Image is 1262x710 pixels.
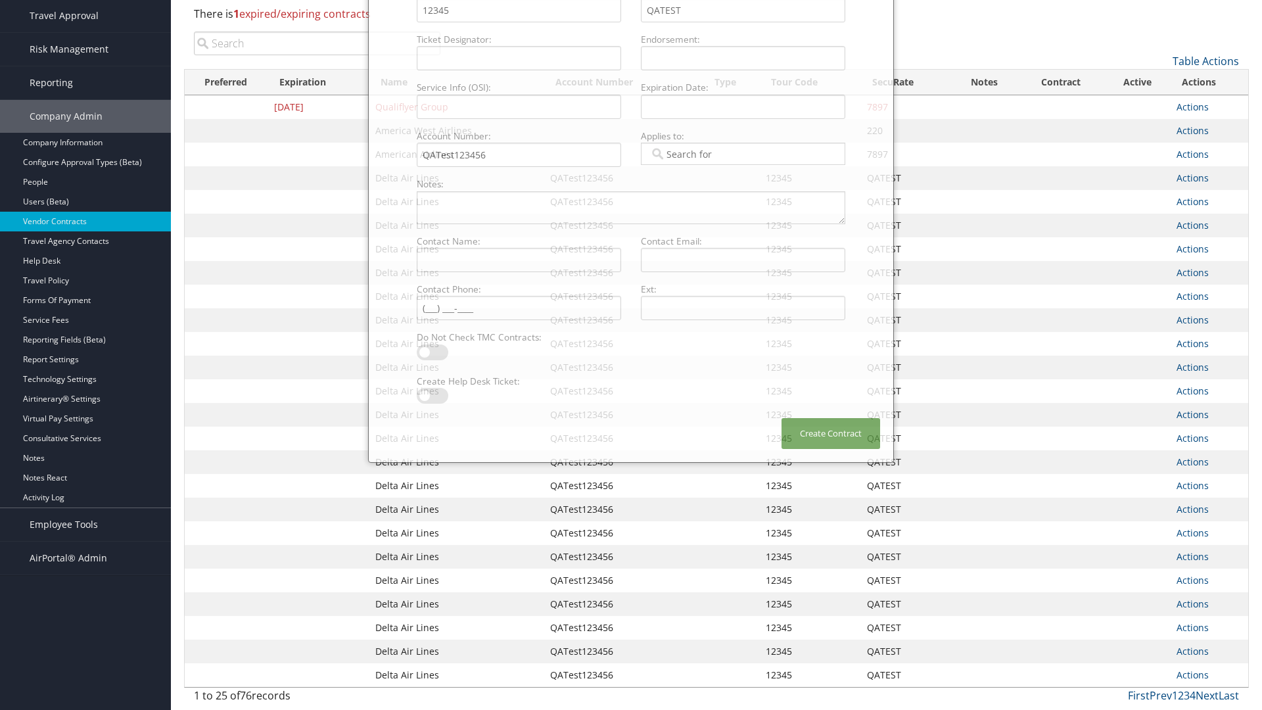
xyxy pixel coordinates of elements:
[1177,361,1209,373] a: Actions
[636,235,851,248] label: Contact Email:
[649,147,723,160] input: Search for Airline
[369,521,544,545] td: Delta Air Lines
[233,7,371,21] span: expired/expiring contracts
[860,379,952,403] td: QATEST
[544,521,703,545] td: QATest123456
[759,592,860,616] td: 12345
[1177,124,1209,137] a: Actions
[369,474,544,498] td: Delta Air Lines
[369,569,544,592] td: Delta Air Lines
[185,70,268,95] th: Preferred: activate to sort column ascending
[1177,432,1209,444] a: Actions
[1196,688,1219,703] a: Next
[1177,527,1209,539] a: Actions
[411,130,626,143] label: Account Number:
[369,498,544,521] td: Delta Air Lines
[860,119,952,143] td: 220
[860,450,952,474] td: QATEST
[782,418,880,449] button: Create Contract
[860,616,952,640] td: QATEST
[1177,219,1209,231] a: Actions
[759,663,860,687] td: 12345
[30,33,108,66] span: Risk Management
[233,7,239,21] strong: 1
[636,81,851,94] label: Expiration Date:
[860,190,952,214] td: QATEST
[860,474,952,498] td: QATEST
[1177,243,1209,255] a: Actions
[636,283,851,296] label: Ext:
[1177,550,1209,563] a: Actions
[30,508,98,541] span: Employee Tools
[860,592,952,616] td: QATEST
[860,403,952,427] td: QATEST
[268,70,369,95] th: Expiration: activate to sort column descending
[411,235,626,248] label: Contact Name:
[1177,479,1209,492] a: Actions
[369,545,544,569] td: Delta Air Lines
[636,130,851,143] label: Applies to:
[544,569,703,592] td: QATest123456
[1177,645,1209,657] a: Actions
[759,474,860,498] td: 12345
[759,498,860,521] td: 12345
[544,616,703,640] td: QATest123456
[636,33,851,46] label: Endorsement:
[860,166,952,190] td: QATEST
[759,569,860,592] td: 12345
[544,592,703,616] td: QATest123456
[544,474,703,498] td: QATest123456
[759,521,860,545] td: 12345
[30,66,73,99] span: Reporting
[1170,70,1248,95] th: Actions
[1150,688,1172,703] a: Prev
[1177,195,1209,208] a: Actions
[1177,598,1209,610] a: Actions
[1177,314,1209,326] a: Actions
[369,616,544,640] td: Delta Air Lines
[759,545,860,569] td: 12345
[1177,337,1209,350] a: Actions
[417,296,621,320] input: (___) ___-____
[860,308,952,332] td: QATEST
[544,640,703,663] td: QATest123456
[860,332,952,356] td: QATEST
[1017,70,1105,95] th: Contract: activate to sort column ascending
[759,616,860,640] td: 12345
[952,70,1017,95] th: Notes: activate to sort column ascending
[1190,688,1196,703] a: 4
[860,521,952,545] td: QATEST
[860,545,952,569] td: QATEST
[860,143,952,166] td: 7897
[1172,688,1178,703] a: 1
[1177,385,1209,397] a: Actions
[411,331,626,344] label: Do Not Check TMC Contracts:
[1177,101,1209,113] a: Actions
[860,261,952,285] td: QATEST
[860,285,952,308] td: QATEST
[411,177,851,191] label: Notes:
[860,498,952,521] td: QATEST
[1177,669,1209,681] a: Actions
[1177,621,1209,634] a: Actions
[1177,266,1209,279] a: Actions
[1177,290,1209,302] a: Actions
[194,32,440,55] input: Search
[240,688,252,703] span: 76
[1105,70,1169,95] th: Active: activate to sort column ascending
[860,70,952,95] th: SecuRate: activate to sort column ascending
[369,450,544,474] td: Delta Air Lines
[30,542,107,575] span: AirPortal® Admin
[369,640,544,663] td: Delta Air Lines
[860,356,952,379] td: QATEST
[1178,688,1184,703] a: 2
[1177,172,1209,184] a: Actions
[194,688,440,710] div: 1 to 25 of records
[544,545,703,569] td: QATest123456
[1177,456,1209,468] a: Actions
[1177,503,1209,515] a: Actions
[1177,408,1209,421] a: Actions
[860,663,952,687] td: QATEST
[1173,54,1239,68] a: Table Actions
[860,569,952,592] td: QATEST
